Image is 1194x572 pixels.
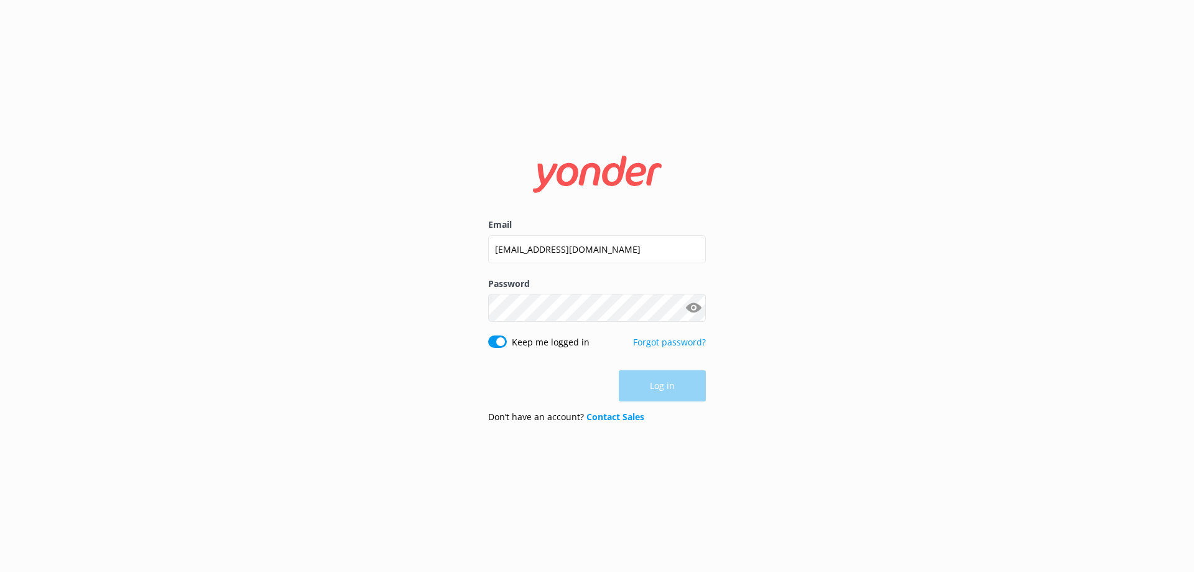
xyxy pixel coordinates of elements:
[488,235,706,263] input: user@emailaddress.com
[488,218,706,232] label: Email
[633,336,706,348] a: Forgot password?
[488,410,644,424] p: Don’t have an account?
[681,296,706,321] button: Show password
[488,277,706,291] label: Password
[512,335,590,349] label: Keep me logged in
[586,411,644,423] a: Contact Sales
